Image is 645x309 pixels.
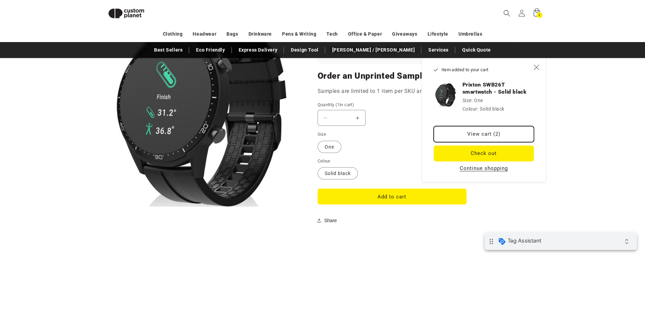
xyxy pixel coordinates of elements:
a: Services [425,44,452,56]
legend: Size [318,131,327,138]
button: Close [529,60,544,75]
p: Samples are limited to 1 item per SKU and are unreturnable. [318,86,521,96]
a: Pens & Writing [282,28,316,40]
a: Clothing [163,28,183,40]
a: Giveaways [392,28,417,40]
a: Eco Friendly [193,44,228,56]
label: Quantity [318,101,467,108]
iframe: Chat Widget [532,236,645,309]
media-gallery: Gallery Viewer [103,10,301,209]
a: Lifestyle [428,28,448,40]
a: Office & Paper [348,28,382,40]
label: Solid black [318,167,358,179]
a: Best Sellers [151,44,186,56]
a: Quick Quote [459,44,494,56]
a: Drinkware [249,28,272,40]
h3: Prixton SWB26T smartwatch - Solid black [463,81,534,95]
a: [PERSON_NAME] / [PERSON_NAME] [329,44,418,56]
img: Custom Planet [103,3,150,24]
summary: Search [499,6,514,21]
dt: Colour: [463,106,479,112]
i: Collapse debug badge [135,2,149,15]
span: 2 [538,12,540,18]
button: Share [318,213,339,228]
button: Continue shopping [458,165,510,172]
label: One [318,141,341,153]
span: ( in cart) [336,102,354,107]
div: Item added to your cart [422,58,546,182]
a: Headwear [193,28,216,40]
a: View cart (2) [434,126,534,142]
h2: Order an Unprinted Sample [318,71,521,81]
legend: Colour [318,158,331,165]
span: 1 [337,102,340,107]
img: Prixton SWB26T smartwatch [434,83,457,107]
dt: Size: [463,98,473,103]
button: Check out [434,146,534,161]
a: Umbrellas [458,28,482,40]
dd: Solid black [480,106,504,112]
a: Bags [227,28,238,40]
dd: One [474,98,483,103]
a: Express Delivery [235,44,281,56]
button: Add to cart [318,189,467,205]
h2: Item added to your cart [434,66,529,73]
a: Design Tool [287,44,322,56]
a: Tech [326,28,338,40]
